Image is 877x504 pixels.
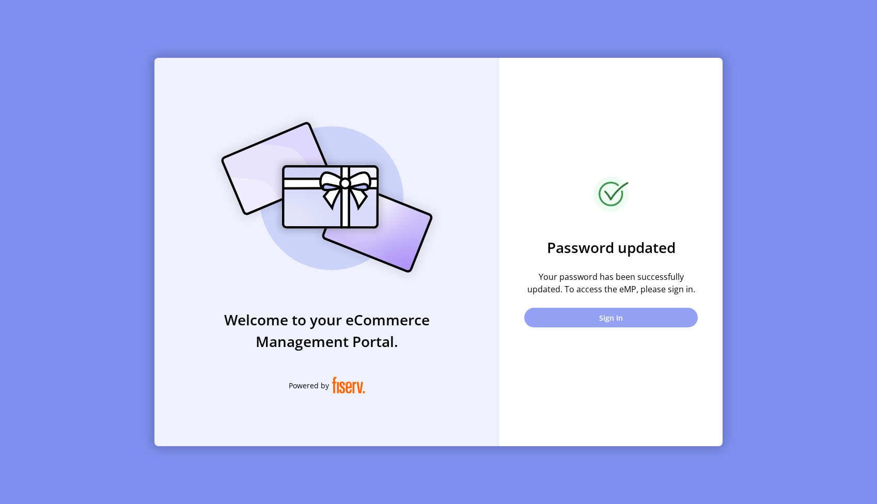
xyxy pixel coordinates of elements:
span: Powered by [289,380,329,391]
h3: Welcome to your eCommerce Management Portal. [154,309,499,352]
img: green-check.svg [593,177,629,212]
span: Your password has been successfully updated. To access the eMP, please sign in. [524,271,698,295]
img: card_Illustration.svg [206,111,448,284]
button: Sign In [524,308,698,327]
h3: Password updated [524,237,698,258]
